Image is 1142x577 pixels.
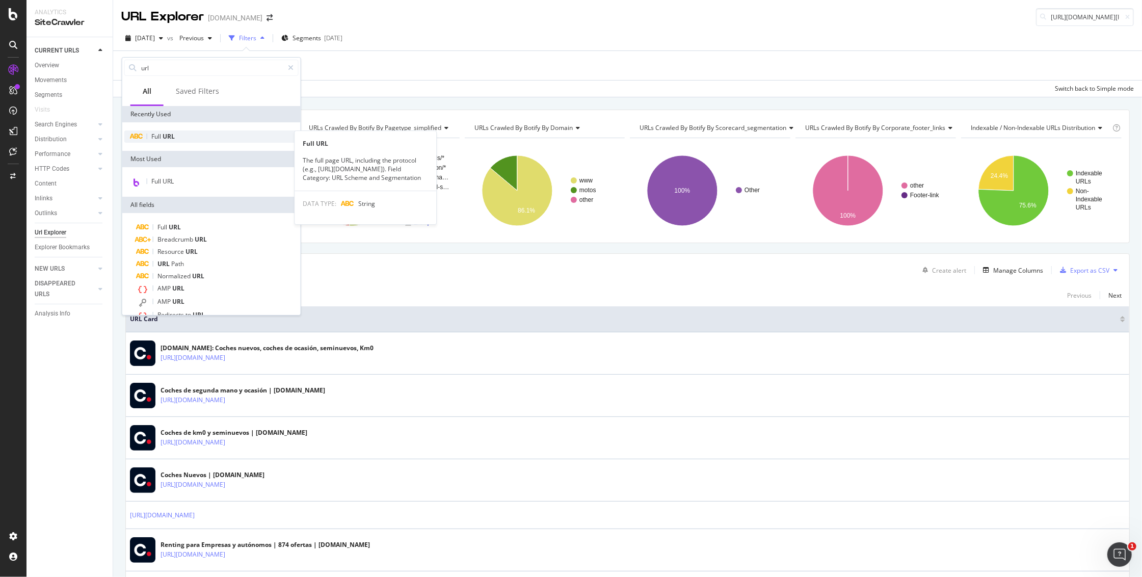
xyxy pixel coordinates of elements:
text: motos [579,187,596,194]
div: Saved Filters [176,86,219,96]
a: CURRENT URLS [35,45,95,56]
span: URL [185,247,198,256]
div: Next [1108,291,1122,300]
a: Performance [35,149,95,160]
text: Non- [1076,188,1089,195]
span: URL [193,310,205,319]
button: Filters [225,30,269,46]
div: Coches Nuevos | [DOMAIN_NAME] [161,470,270,480]
h4: URLs Crawled By Botify By pagetype_simplified [307,120,457,136]
div: [DOMAIN_NAME]: Coches nuevos, coches de ocasión, seminuevos, Km0 [161,344,374,353]
span: URL [172,284,184,293]
div: A chart. [299,146,458,235]
a: Search Engines [35,119,95,130]
span: String [358,199,375,208]
text: 24.4% [991,172,1008,179]
a: [URL][DOMAIN_NAME] [161,480,225,490]
span: URLs Crawled By Botify By scorecard_segmentation [640,123,786,132]
div: HTTP Codes [35,164,69,174]
span: 2025 Sep. 4th [135,34,155,42]
span: AMP [157,284,172,293]
text: other [579,196,593,203]
button: [DATE] [121,30,167,46]
text: 75.6% [1019,202,1037,209]
div: Outlinks [35,208,57,219]
span: URL [192,272,204,280]
span: URL [157,259,171,268]
span: URL [172,297,184,306]
img: main image [130,425,155,451]
a: Outlinks [35,208,95,219]
span: vs [167,34,175,42]
div: All fields [122,197,301,213]
span: DATA TYPE: [303,199,336,208]
div: arrow-right-arrow-left [267,14,273,21]
a: Inlinks [35,193,95,204]
div: Inlinks [35,193,52,204]
svg: A chart. [961,146,1120,235]
svg: A chart. [795,146,954,235]
text: URLs [1076,204,1091,211]
a: Url Explorer [35,227,105,238]
div: Analytics [35,8,104,17]
a: Visits [35,104,60,115]
div: Recently Used [122,106,301,122]
h4: URLs Crawled By Botify By corporate_footer_links [803,120,961,136]
span: Full [151,132,163,141]
h4: URLs Crawled By Botify By scorecard_segmentation [638,120,802,136]
a: DISAPPEARED URLS [35,278,95,300]
button: Previous [1067,289,1092,301]
div: CURRENT URLS [35,45,79,56]
div: The full page URL, including the protocol (e.g., [URL][DOMAIN_NAME]). Field Category: URL Scheme ... [295,156,436,182]
span: Normalized [157,272,192,280]
div: NEW URLS [35,264,65,274]
a: Analysis Info [35,308,105,319]
div: URL Explorer [121,8,204,25]
button: Create alert [918,262,966,278]
span: URL [195,235,207,244]
div: Renting para Empresas y autónomos | 874 ofertas | [DOMAIN_NAME] [161,540,370,549]
img: main image [130,537,155,563]
text: other [910,182,924,189]
text: Other [745,187,760,194]
div: Visits [35,104,50,115]
a: Content [35,178,105,189]
span: URL [169,223,181,231]
span: URLs Crawled By Botify By corporate_footer_links [805,123,945,132]
text: 100% [675,187,690,194]
div: Coches de km0 y seminuevos | [DOMAIN_NAME] [161,428,307,437]
a: [URL][DOMAIN_NAME] [161,437,225,448]
div: Overview [35,60,59,71]
span: Full [157,223,169,231]
div: Filters [239,34,256,42]
button: Switch back to Simple mode [1051,81,1134,97]
div: Performance [35,149,70,160]
div: Most Used [122,151,301,167]
span: Path [171,259,184,268]
span: Redirects [157,310,185,319]
svg: A chart. [465,146,623,235]
div: SiteCrawler [35,17,104,29]
span: Full URL [151,177,174,186]
button: Segments[DATE] [277,30,347,46]
a: [URL][DOMAIN_NAME] [161,353,225,363]
text: URLs [1076,178,1091,185]
div: Analysis Info [35,308,70,319]
div: A chart. [630,146,788,235]
span: Previous [175,34,204,42]
text: Indexable [1076,196,1102,203]
span: Segments [293,34,321,42]
div: Content [35,178,57,189]
a: HTTP Codes [35,164,95,174]
div: Previous [1067,291,1092,300]
button: Next [1108,289,1122,301]
text: Indexable [1076,170,1102,177]
div: Distribution [35,134,67,145]
a: Explorer Bookmarks [35,242,105,253]
div: Segments [35,90,62,100]
a: Segments [35,90,105,100]
button: Manage Columns [979,264,1043,276]
span: to [185,310,193,319]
